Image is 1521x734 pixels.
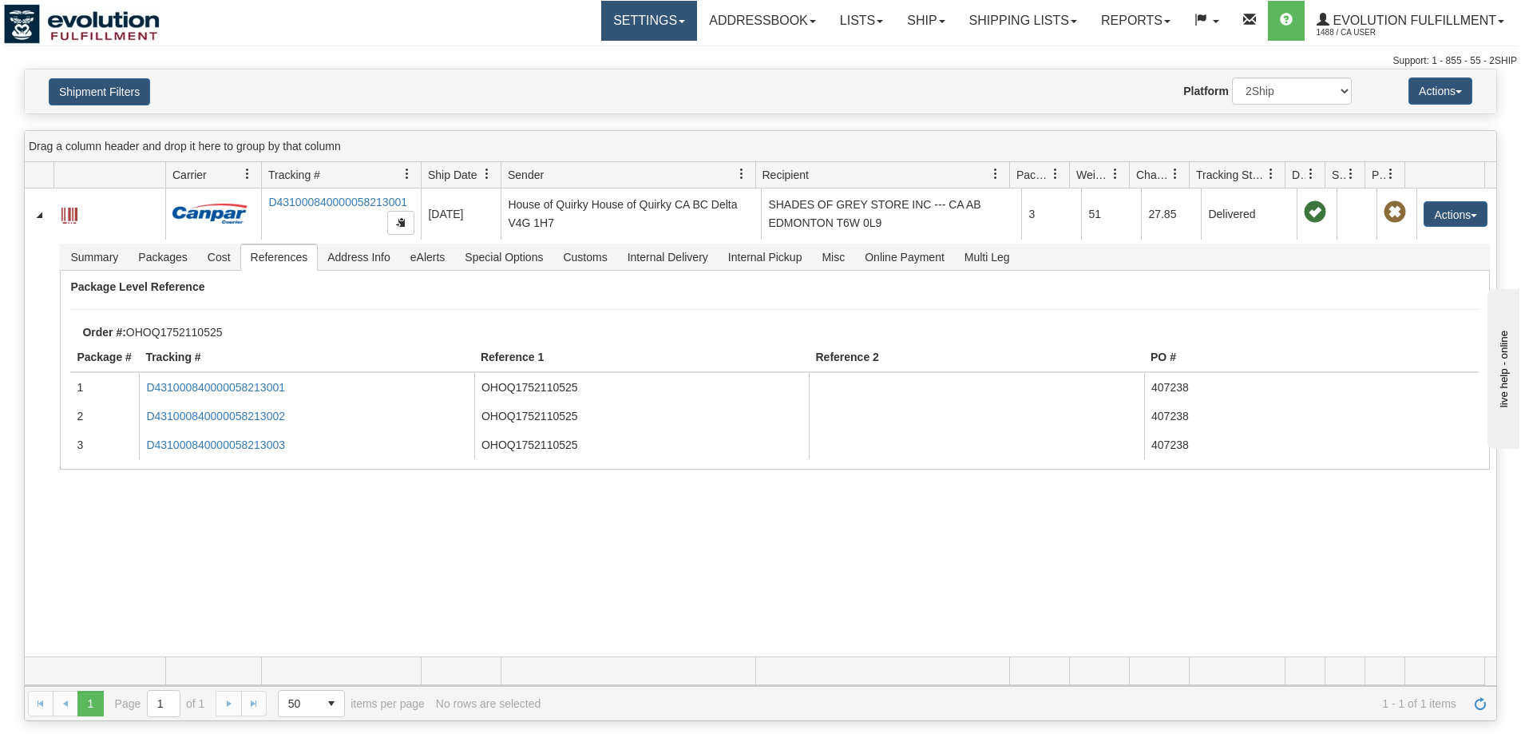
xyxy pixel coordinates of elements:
div: Support: 1 - 855 - 55 - 2SHIP [4,54,1517,68]
button: Actions [1424,201,1487,227]
a: Carrier filter column settings [234,161,261,188]
span: Online Payment [855,244,954,270]
a: Evolution Fulfillment 1488 / CA User [1305,1,1516,41]
td: 407238 [1144,430,1479,459]
td: OHOQ1752110525 [474,402,810,430]
strong: Order #: [82,326,125,339]
label: Platform [1183,83,1229,99]
span: Weight [1076,167,1110,183]
a: Ship [895,1,957,41]
td: 51 [1081,188,1141,240]
img: logo1488.jpg [4,4,160,44]
span: 1 - 1 of 1 items [552,697,1456,710]
a: Ship Date filter column settings [473,161,501,188]
td: House of Quirky House of Quirky CA BC Delta V4G 1H7 [501,188,761,240]
a: Recipient filter column settings [982,161,1009,188]
span: Page of 1 [115,690,205,717]
a: Shipping lists [957,1,1089,41]
a: Settings [601,1,697,41]
td: 2 [70,402,139,430]
a: D431000840000058213003 [146,438,285,451]
td: SHADES OF GREY STORE INC --- CA AB EDMONTON T6W 0L9 [761,188,1021,240]
a: Packages filter column settings [1042,161,1069,188]
span: Carrier [172,167,207,183]
span: Multi Leg [955,244,1020,270]
span: Address Info [318,244,400,270]
strong: Package Level Reference [70,280,204,293]
span: Customs [553,244,616,270]
span: Evolution Fulfillment [1329,14,1496,27]
a: Sender filter column settings [728,161,755,188]
span: Misc [812,244,854,270]
td: 407238 [1144,373,1479,402]
div: OHOQ1752110525 [70,326,1503,339]
span: Page 1 [77,691,103,716]
div: grid grouping header [25,131,1496,162]
span: Charge [1136,167,1170,183]
a: Label [61,200,77,226]
a: Reports [1089,1,1182,41]
span: 50 [288,696,309,712]
span: Ship Date [428,167,477,183]
span: Sender [508,167,544,183]
span: select [319,691,344,716]
span: Tracking # [268,167,320,183]
a: Tracking # filter column settings [394,161,421,188]
button: Actions [1408,77,1472,105]
span: Cost [198,244,240,270]
a: Tracking Status filter column settings [1258,161,1285,188]
a: D431000840000058213001 [268,196,407,208]
button: Shipment Filters [49,78,150,105]
span: items per page [278,690,425,717]
span: Tracking Status [1196,167,1266,183]
td: OHOQ1752110525 [474,430,810,459]
span: Summary [61,244,128,270]
span: Packages [129,244,196,270]
th: Reference 1 [474,343,810,373]
span: Packages [1016,167,1050,183]
td: 3 [1021,188,1081,240]
span: Pickup Status [1372,167,1385,183]
a: Weight filter column settings [1102,161,1129,188]
button: Copy to clipboard [387,211,414,235]
a: Refresh [1468,691,1493,716]
td: 27.85 [1141,188,1201,240]
input: Page 1 [148,691,180,716]
th: PO # [1144,343,1479,373]
td: [DATE] [421,188,501,240]
a: Delivery Status filter column settings [1297,161,1325,188]
th: Reference 2 [809,343,1144,373]
td: 1 [70,373,139,402]
a: Charge filter column settings [1162,161,1189,188]
span: Pickup Not Assigned [1384,201,1406,224]
a: D431000840000058213002 [146,410,285,423]
a: Shipment Issues filter column settings [1337,161,1365,188]
span: References [241,244,318,270]
span: eAlerts [401,244,455,270]
span: Recipient [762,167,809,183]
span: Internal Delivery [618,244,718,270]
td: 3 [70,430,139,459]
th: Tracking # [139,343,474,373]
img: 14 - Canpar [172,204,248,224]
td: OHOQ1752110525 [474,373,810,402]
a: Pickup Status filter column settings [1377,161,1404,188]
div: live help - online [12,14,148,26]
span: On time [1304,201,1326,224]
td: 407238 [1144,402,1479,430]
a: D431000840000058213001 [146,381,285,394]
th: Package # [70,343,139,373]
span: Shipment Issues [1332,167,1345,183]
span: Page sizes drop down [278,690,345,717]
span: Internal Pickup [719,244,812,270]
div: No rows are selected [436,697,541,710]
iframe: chat widget [1484,285,1519,448]
span: Special Options [455,244,553,270]
span: 1488 / CA User [1317,25,1436,41]
a: Addressbook [697,1,828,41]
a: Collapse [31,207,47,223]
a: Lists [828,1,895,41]
td: Delivered [1201,188,1297,240]
span: Delivery Status [1292,167,1305,183]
